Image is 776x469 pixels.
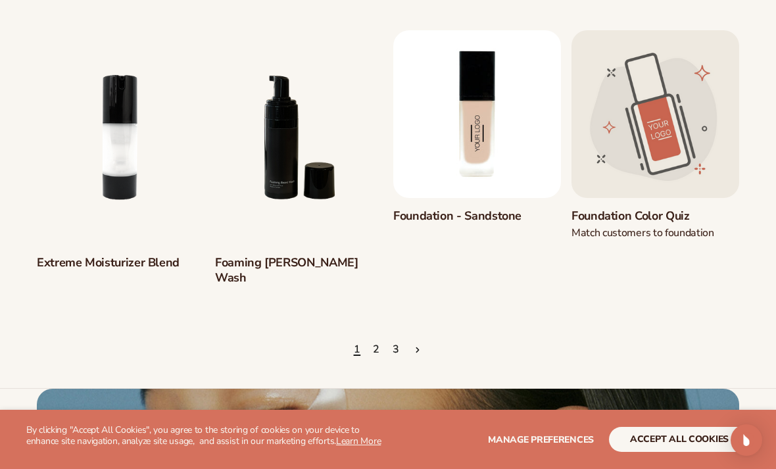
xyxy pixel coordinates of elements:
[336,435,381,447] a: Learn More
[354,335,361,364] a: Page 1
[393,209,561,224] a: Foundation - Sandstone
[373,335,380,364] a: Page 2
[731,424,762,456] div: Open Intercom Messenger
[37,335,739,364] nav: Pagination
[37,255,205,270] a: Extreme Moisturizer Blend
[609,427,750,452] button: accept all cookies
[488,427,594,452] button: Manage preferences
[412,335,422,364] a: Next page
[215,255,383,285] a: Foaming [PERSON_NAME] Wash
[26,425,388,447] p: By clicking "Accept All Cookies", you agree to the storing of cookies on your device to enhance s...
[571,209,739,224] a: Foundation Color Quiz
[488,433,594,446] span: Manage preferences
[393,335,400,364] a: Page 3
